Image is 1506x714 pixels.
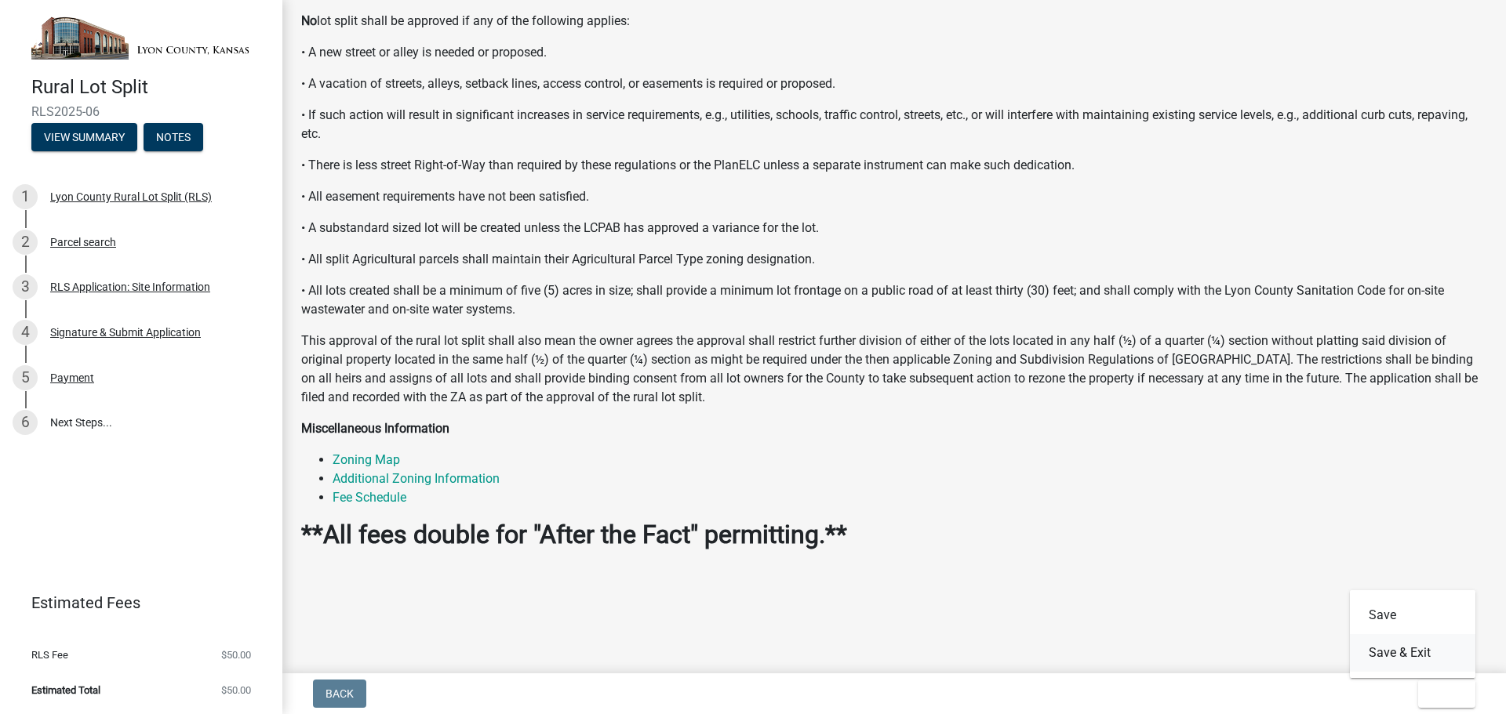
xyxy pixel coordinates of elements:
[301,106,1487,143] p: • If such action will result in significant increases in service requirements, e.g., utilities, s...
[1431,687,1453,700] span: Exit
[50,191,212,202] div: Lyon County Rural Lot Split (RLS)
[1350,596,1475,634] button: Save
[1350,634,1475,672] button: Save & Exit
[144,132,203,145] wm-modal-confirm: Notes
[50,237,116,248] div: Parcel search
[301,74,1487,93] p: • A vacation of streets, alleys, setback lines, access control, or easements is required or propo...
[50,281,210,292] div: RLS Application: Site Information
[333,471,500,486] a: Additional Zoning Information
[13,320,38,345] div: 4
[313,680,366,708] button: Back
[50,372,94,383] div: Payment
[31,104,251,119] span: RLS2025-06
[221,650,251,660] span: $50.00
[13,587,257,618] a: Estimated Fees
[13,274,38,299] div: 3
[50,327,201,338] div: Signature & Submit Application
[13,365,38,390] div: 5
[13,184,38,209] div: 1
[31,76,270,99] h4: Rural Lot Split
[1418,680,1475,708] button: Exit
[301,520,847,549] strong: **All fees double for "After the Fact" permitting.**
[301,187,1487,206] p: • All easement requirements have not been satisfied.
[31,16,257,60] img: Lyon County, Kansas
[333,452,400,467] a: Zoning Map
[301,156,1487,175] p: • There is less street Right-of-Way than required by these regulations or the PlanELC unless a se...
[301,250,1487,269] p: • All split Agricultural parcels shall maintain their Agricultural Parcel Type zoning designation.
[13,410,38,435] div: 6
[301,13,317,28] strong: No
[144,123,203,151] button: Notes
[31,650,68,660] span: RLS Fee
[31,123,137,151] button: View Summary
[31,132,137,145] wm-modal-confirm: Summary
[301,281,1487,319] p: • All lots created shall be a minimum of five (5) acres in size; shall provide a minimum lot fron...
[221,685,251,695] span: $50.00
[333,490,406,505] a: Fee Schedule
[301,12,1487,31] p: lot split shall be approved if any of the following applies:
[301,219,1487,237] p: • A substandard sized lot will be created unless the LCPAB has approved a variance for the lot.
[301,43,1487,62] p: • A new street or alley is needed or proposed.
[1350,590,1475,678] div: Exit
[301,421,449,436] strong: Miscellaneous Information
[13,230,38,255] div: 2
[326,687,354,700] span: Back
[31,685,100,695] span: Estimated Total
[301,332,1487,407] p: This approval of the rural lot split shall also mean the owner agrees the approval shall restrict...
